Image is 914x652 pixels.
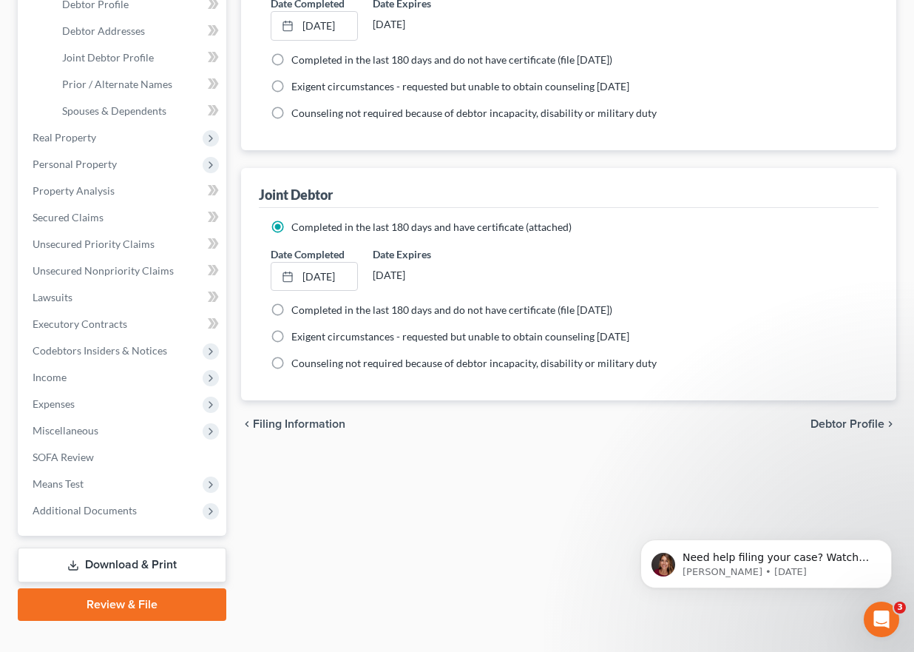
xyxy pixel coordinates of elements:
span: Counseling not required because of debtor incapacity, disability or military duty [291,107,657,119]
a: Property Analysis [21,178,226,204]
span: Exigent circumstances - requested but unable to obtain counseling [DATE] [291,80,629,93]
a: SOFA Review [21,444,226,471]
label: Date Expires [373,246,460,262]
span: 3 [894,602,906,614]
a: [DATE] [271,263,357,291]
span: Means Test [33,477,84,490]
a: Debtor Addresses [50,18,226,44]
span: Debtor Profile [810,418,884,430]
span: Prior / Alternate Names [62,78,172,90]
a: Lawsuits [21,284,226,311]
span: Executory Contracts [33,317,127,330]
button: chevron_left Filing Information [241,418,345,430]
span: Counseling not required because of debtor incapacity, disability or military duty [291,357,657,369]
span: Completed in the last 180 days and do not have certificate (file [DATE]) [291,53,612,66]
span: Lawsuits [33,291,72,303]
iframe: Intercom notifications message [618,508,914,612]
span: Real Property [33,131,96,144]
span: Unsecured Priority Claims [33,238,155,250]
a: Secured Claims [21,204,226,231]
a: Download & Print [18,548,226,582]
i: chevron_right [884,418,896,430]
a: Unsecured Nonpriority Claims [21,258,226,284]
label: Date Completed [271,246,345,262]
span: Spouses & Dependents [62,104,166,117]
span: Exigent circumstances - requested but unable to obtain counseling [DATE] [291,330,629,343]
span: Miscellaneous [33,424,98,437]
span: Unsecured Nonpriority Claims [33,264,174,277]
div: [DATE] [373,11,460,38]
span: Filing Information [253,418,345,430]
span: Need help filing your case? Watch this video! Still need help? Here are two articles with instruc... [64,43,254,143]
a: Review & File [18,588,226,621]
div: [DATE] [373,262,460,289]
span: Personal Property [33,158,117,170]
a: Prior / Alternate Names [50,71,226,98]
span: Completed in the last 180 days and do not have certificate (file [DATE]) [291,303,612,316]
a: Unsecured Priority Claims [21,231,226,258]
button: Debtor Profile chevron_right [810,418,896,430]
iframe: Intercom live chat [864,602,899,637]
div: Joint Debtor [259,186,333,204]
p: Message from Katie, sent 1w ago [64,57,255,70]
span: Property Analysis [33,184,115,197]
a: Joint Debtor Profile [50,44,226,71]
span: SOFA Review [33,451,94,463]
a: Executory Contracts [21,311,226,337]
span: Expenses [33,397,75,410]
a: [DATE] [271,12,357,40]
span: Joint Debtor Profile [62,51,154,64]
span: Additional Documents [33,504,137,517]
span: Completed in the last 180 days and have certificate (attached) [291,221,572,233]
a: Spouses & Dependents [50,98,226,124]
span: Secured Claims [33,211,104,224]
span: Income [33,371,67,383]
span: Debtor Addresses [62,24,145,37]
span: Codebtors Insiders & Notices [33,344,167,357]
i: chevron_left [241,418,253,430]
